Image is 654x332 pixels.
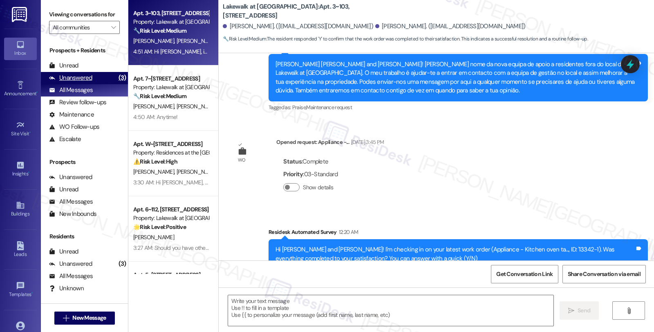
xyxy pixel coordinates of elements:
div: Opened request: Appliance -... [276,138,384,149]
span: • [36,90,38,95]
b: Priority [283,170,303,178]
img: ResiDesk Logo [12,7,29,22]
i:  [626,307,632,314]
div: All Messages [49,197,93,206]
div: Unread [49,61,78,70]
div: 12:20 AM [337,228,358,236]
span: • [29,130,31,135]
div: Apt. 5~[STREET_ADDRESS] [133,271,209,279]
div: Prospects + Residents [41,46,128,55]
button: New Message [54,312,115,325]
div: [PERSON_NAME]. ([EMAIL_ADDRESS][DOMAIN_NAME]) [375,22,526,31]
button: Share Conversation via email [562,265,646,283]
button: Send [560,301,599,320]
a: Leads [4,239,37,261]
b: Lakewalk at [GEOGRAPHIC_DATA]: Apt. 3~103, [STREET_ADDRESS] [223,2,386,20]
input: All communities [53,21,107,34]
i:  [111,24,116,31]
strong: 🔧 Risk Level: Medium [133,27,186,34]
span: Maintenance request [306,104,352,111]
div: Prospects [41,158,128,166]
a: Inbox [4,38,37,60]
div: Unanswered [49,74,92,82]
span: New Message [72,314,106,322]
div: Unknown [49,284,84,293]
div: Apt. W~[STREET_ADDRESS] [133,140,209,148]
span: [PERSON_NAME] [133,233,174,241]
div: Residents [41,232,128,241]
span: Get Conversation Link [496,270,553,278]
div: Apt. 7~[STREET_ADDRESS] [133,74,209,83]
span: [PERSON_NAME] [133,37,177,45]
div: WO Follow-ups [49,123,99,131]
div: Property: Lakewalk at [GEOGRAPHIC_DATA] [133,214,209,222]
div: 4:50 AM: Anytime! [133,113,177,121]
div: Hi [PERSON_NAME] and [PERSON_NAME]! I'm checking in on your latest work order (Appliance - Kitche... [275,245,635,263]
strong: 🌟 Risk Level: Positive [133,223,186,231]
button: Get Conversation Link [491,265,558,283]
span: [PERSON_NAME] [177,103,217,110]
div: Unread [49,185,78,194]
div: 3:27 AM: Should you have other concerns, please feel free to reach out. Have a great day! [133,244,345,251]
strong: 🔧 Risk Level: Medium [133,92,186,100]
div: WO [238,156,246,164]
div: : 03-Standard [283,168,338,181]
div: Property: Lakewalk at [GEOGRAPHIC_DATA] [133,83,209,92]
a: Site Visit • [4,118,37,140]
span: [PERSON_NAME] [133,168,177,175]
div: Maintenance [49,110,94,119]
div: New Inbounds [49,210,96,218]
span: [PERSON_NAME] [177,37,217,45]
div: (3) [116,72,128,84]
span: Share Conversation via email [568,270,641,278]
i:  [568,307,574,314]
div: Unanswered [49,173,92,182]
span: [PERSON_NAME] [177,168,217,175]
div: : Complete [283,155,338,168]
span: • [28,170,29,175]
label: Viewing conversations for [49,8,120,21]
div: All Messages [49,86,93,94]
div: All Messages [49,272,93,280]
div: [PERSON_NAME] [PERSON_NAME] and [PERSON_NAME]! [PERSON_NAME] nome da nova equipa de apoio a resid... [275,60,635,95]
div: [PERSON_NAME]. ([EMAIL_ADDRESS][DOMAIN_NAME]) [223,22,373,31]
a: Templates • [4,279,37,301]
i:  [63,315,69,321]
div: Escalate [49,135,81,144]
div: Unanswered [49,260,92,268]
span: Praise , [292,104,306,111]
div: Review follow-ups [49,98,106,107]
a: Insights • [4,158,37,180]
div: [DATE] 3:45 PM [349,138,384,146]
label: Show details [303,183,333,192]
strong: ⚠️ Risk Level: High [133,158,177,165]
div: Unread [49,247,78,256]
div: (3) [116,258,128,270]
div: Property: Lakewalk at [GEOGRAPHIC_DATA] [133,18,209,26]
a: Buildings [4,198,37,220]
span: Send [578,306,590,315]
div: Apt. 6~112, [STREET_ADDRESS] [133,205,209,214]
span: : The resident responded 'Y' to confirm that the work order was completed to their satisfaction. ... [223,35,588,43]
div: Property: Residences at the [GEOGRAPHIC_DATA] [133,148,209,157]
span: • [31,290,33,296]
b: Status [283,157,302,166]
strong: 🔧 Risk Level: Medium [223,36,266,42]
div: Residesk Automated Survey [269,228,648,239]
div: Apt. 3~103, [STREET_ADDRESS] [133,9,209,18]
span: [PERSON_NAME] [133,103,177,110]
div: Tagged as: [269,101,648,113]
